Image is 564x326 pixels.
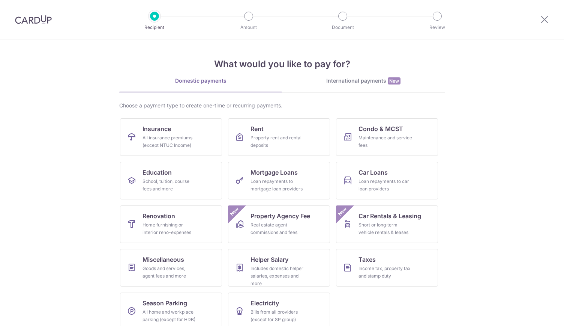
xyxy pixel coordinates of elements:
[388,77,400,85] span: New
[119,102,445,109] div: Choose a payment type to create one-time or recurring payments.
[120,249,222,287] a: MiscellaneousGoods and services, agent fees and more
[15,15,52,24] img: CardUp
[358,255,376,264] span: Taxes
[142,221,196,236] div: Home furnishing or interior reno-expenses
[250,308,304,323] div: Bills from all providers (except for SP group)
[142,124,171,133] span: Insurance
[358,265,412,280] div: Income tax, property tax and stamp duty
[142,178,196,193] div: School, tuition, course fees and more
[336,205,349,218] span: New
[358,221,412,236] div: Short or long‑term vehicle rentals & leases
[358,124,403,133] span: Condo & MCST
[119,77,282,85] div: Domestic payments
[358,178,412,193] div: Loan repayments to car loan providers
[336,162,438,199] a: Car LoansLoan repayments to car loan providers
[119,57,445,71] h4: What would you like to pay for?
[142,308,196,323] div: All home and workplace parking (except for HDB)
[142,299,187,308] span: Season Parking
[142,265,196,280] div: Goods and services, agent fees and more
[228,162,330,199] a: Mortgage LoansLoan repayments to mortgage loan providers
[282,77,445,85] div: International payments
[250,221,304,236] div: Real estate agent commissions and fees
[358,211,421,220] span: Car Rentals & Leasing
[221,24,276,31] p: Amount
[127,24,182,31] p: Recipient
[336,118,438,156] a: Condo & MCSTMaintenance and service fees
[142,211,175,220] span: Renovation
[315,24,370,31] p: Document
[336,205,438,243] a: Car Rentals & LeasingShort or long‑term vehicle rentals & leasesNew
[142,134,196,149] div: All insurance premiums (except NTUC Income)
[228,249,330,287] a: Helper SalaryIncludes domestic helper salaries, expenses and more
[228,205,241,218] span: New
[228,205,330,243] a: Property Agency FeeReal estate agent commissions and feesNew
[250,211,310,220] span: Property Agency Fee
[120,118,222,156] a: InsuranceAll insurance premiums (except NTUC Income)
[120,205,222,243] a: RenovationHome furnishing or interior reno-expenses
[250,168,298,177] span: Mortgage Loans
[228,118,330,156] a: RentProperty rent and rental deposits
[142,168,172,177] span: Education
[120,162,222,199] a: EducationSchool, tuition, course fees and more
[250,299,279,308] span: Electricity
[358,168,388,177] span: Car Loans
[250,124,264,133] span: Rent
[409,24,465,31] p: Review
[250,265,304,287] div: Includes domestic helper salaries, expenses and more
[250,134,304,149] div: Property rent and rental deposits
[250,255,288,264] span: Helper Salary
[142,255,184,264] span: Miscellaneous
[358,134,412,149] div: Maintenance and service fees
[250,178,304,193] div: Loan repayments to mortgage loan providers
[336,249,438,287] a: TaxesIncome tax, property tax and stamp duty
